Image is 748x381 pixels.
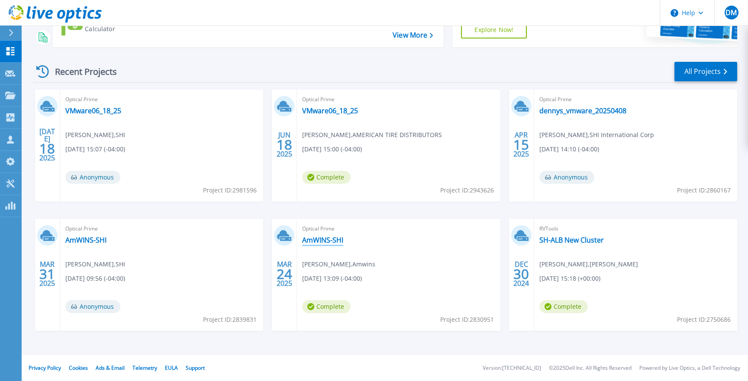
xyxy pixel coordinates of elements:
[277,270,292,278] span: 24
[639,365,740,371] li: Powered by Live Optics, a Dell Technology
[539,236,604,244] a: SH-ALB New Cluster
[65,300,120,313] span: Anonymous
[302,236,343,244] a: AmWINS-SHI
[65,130,125,140] span: [PERSON_NAME] , SHI
[65,274,125,283] span: [DATE] 09:56 (-04:00)
[539,274,600,283] span: [DATE] 15:18 (+00:00)
[165,364,178,371] a: EULA
[302,106,358,115] a: VMware06_18_25
[33,61,129,82] div: Recent Projects
[302,95,495,104] span: Optical Prime
[302,300,351,313] span: Complete
[203,315,257,324] span: Project ID: 2839831
[677,315,731,324] span: Project ID: 2750686
[65,224,258,234] span: Optical Prime
[513,270,529,278] span: 30
[65,236,106,244] a: AmWINS-SHI
[677,186,731,195] span: Project ID: 2860167
[203,186,257,195] span: Project ID: 2981596
[483,365,541,371] li: Version: [TECHNICAL_ID]
[96,364,125,371] a: Ads & Email
[302,144,362,154] span: [DATE] 15:00 (-04:00)
[513,129,529,160] div: APR 2025
[302,274,362,283] span: [DATE] 13:09 (-04:00)
[276,258,293,290] div: MAR 2025
[69,364,88,371] a: Cookies
[513,141,529,148] span: 15
[302,259,375,269] span: [PERSON_NAME] , Amwins
[65,259,125,269] span: [PERSON_NAME] , SHI
[539,144,599,154] span: [DATE] 14:10 (-04:00)
[725,9,737,16] span: DM
[539,95,732,104] span: Optical Prime
[65,106,121,115] a: VMware06_18_25
[539,106,626,115] a: dennys_vmware_20250408
[39,145,55,152] span: 18
[276,129,293,160] div: JUN 2025
[65,144,125,154] span: [DATE] 15:07 (-04:00)
[393,31,433,39] a: View More
[277,141,292,148] span: 18
[132,364,157,371] a: Telemetry
[549,365,632,371] li: © 2025 Dell Inc. All Rights Reserved
[539,300,588,313] span: Complete
[39,270,55,278] span: 31
[513,258,529,290] div: DEC 2024
[39,129,55,160] div: [DATE] 2025
[674,62,737,81] a: All Projects
[302,171,351,184] span: Complete
[539,171,594,184] span: Anonymous
[39,258,55,290] div: MAR 2025
[539,130,654,140] span: [PERSON_NAME] , SHI International Corp
[461,21,527,38] a: Explore Now!
[302,224,495,234] span: Optical Prime
[29,364,61,371] a: Privacy Policy
[65,171,120,184] span: Anonymous
[440,186,494,195] span: Project ID: 2943626
[440,315,494,324] span: Project ID: 2830951
[302,130,442,140] span: [PERSON_NAME] , AMERICAN TIRE DISTRIBUTORS
[539,224,732,234] span: RVTools
[186,364,205,371] a: Support
[539,259,638,269] span: [PERSON_NAME] , [PERSON_NAME]
[65,95,258,104] span: Optical Prime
